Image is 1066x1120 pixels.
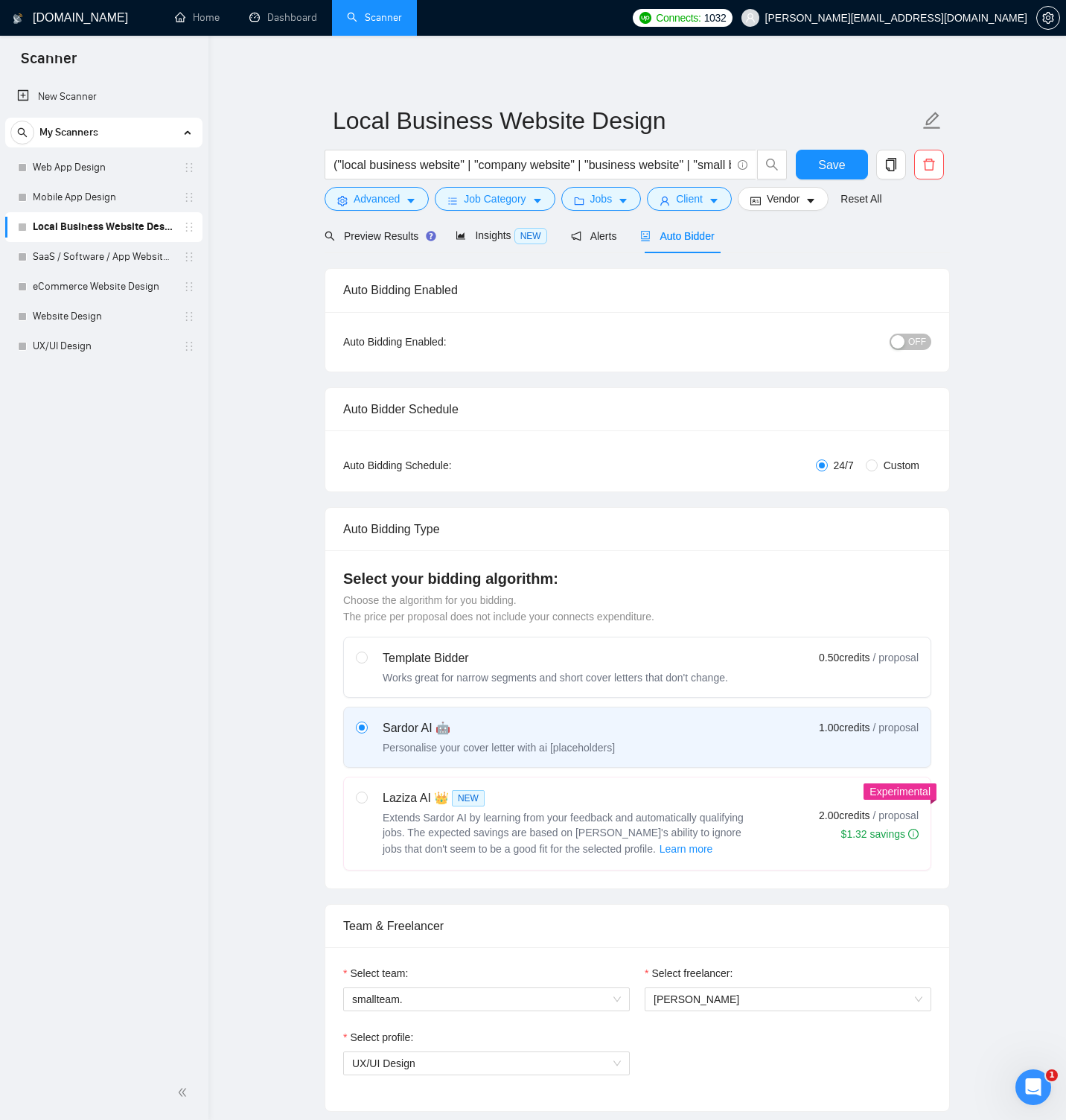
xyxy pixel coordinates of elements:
span: holder [183,162,195,174]
span: search [758,158,786,171]
span: caret-down [805,195,816,206]
span: notification [571,231,581,241]
span: Choose the algorithm for you bidding. The price per proposal does not include your connects expen... [343,594,654,623]
span: 2.00 credits [819,807,869,824]
span: Jobs [590,191,613,207]
span: Scanner [9,48,89,79]
img: logo [13,7,23,31]
span: Insights [456,229,546,241]
span: Client [676,191,703,207]
span: idcard [750,195,761,206]
span: caret-down [709,195,719,206]
a: Reset All [840,191,881,207]
span: setting [337,195,348,206]
span: Job Category [464,191,526,207]
span: 👑 [434,789,449,807]
button: Laziza AI NEWExtends Sardor AI by learning from your feedback and automatically qualifying jobs. ... [659,840,714,858]
span: Extends Sardor AI by learning from your feedback and automatically qualifying jobs. The expected ... [383,812,744,855]
label: Select freelancer: [645,965,733,981]
span: Save [818,156,845,174]
span: holder [183,340,195,352]
a: Web App Design [33,153,174,182]
span: robot [640,231,651,241]
button: userClientcaret-down [647,187,732,211]
span: NEW [452,790,485,806]
div: Auto Bidding Schedule: [343,457,539,474]
button: Save [796,150,868,179]
a: setting [1036,12,1060,24]
span: holder [183,221,195,233]
div: Laziza AI [383,789,755,807]
img: upwork-logo.png [639,12,651,24]
button: search [10,121,34,144]
a: New Scanner [17,82,191,112]
span: folder [574,195,584,206]
span: 1032 [704,10,727,26]
span: holder [183,191,195,203]
input: Search Freelance Jobs... [333,156,731,174]
span: OFF [908,334,926,350]
span: Experimental [869,786,931,798]
h4: Select your bidding algorithm: [343,568,931,589]
span: caret-down [618,195,628,206]
span: Advanced [354,191,400,207]
span: caret-down [406,195,416,206]
span: / proposal [873,650,919,665]
span: holder [183,251,195,263]
span: info-circle [908,829,919,839]
a: Mobile App Design [33,182,174,212]
a: searchScanner [347,11,402,24]
span: copy [877,158,905,171]
span: Vendor [767,191,799,207]
button: settingAdvancedcaret-down [325,187,429,211]
button: search [757,150,787,179]
div: Auto Bidding Enabled: [343,334,539,350]
span: double-left [177,1085,192,1100]
span: Custom [878,457,925,474]
span: setting [1037,12,1059,24]
span: My Scanners [39,118,98,147]
a: UX/UI Design [33,331,174,361]
div: Tooltip anchor [424,229,438,243]
div: Auto Bidding Enabled [343,269,931,311]
span: Preview Results [325,230,432,242]
span: user [660,195,670,206]
a: Local Business Website Design [33,212,174,242]
div: Personalise your cover letter with ai [placeholders] [383,740,615,755]
span: / proposal [873,808,919,823]
span: Alerts [571,230,617,242]
a: Website Design [33,302,174,331]
div: $1.32 savings [841,827,919,841]
div: Auto Bidder Schedule [343,388,931,430]
button: copy [876,150,906,179]
span: user [745,13,756,23]
span: Learn more [660,841,713,857]
a: dashboardDashboard [249,11,317,24]
span: 1 [1046,1069,1058,1081]
span: holder [183,281,195,293]
span: UX/UI Design [352,1057,415,1069]
div: Sardor AI 🤖 [383,719,615,737]
label: Select team: [343,965,408,981]
span: NEW [514,228,547,244]
button: idcardVendorcaret-down [738,187,829,211]
span: 0.50 credits [819,649,869,666]
a: SaaS / Software / App Website Design [33,242,174,272]
a: eCommerce Website Design [33,272,174,302]
span: edit [922,111,942,130]
li: New Scanner [5,82,202,112]
span: delete [915,158,943,171]
span: smallteam. [352,988,621,1011]
div: Works great for narrow segments and short cover letters that don't change. [383,670,728,685]
a: homeHome [175,11,220,24]
span: Select profile: [350,1029,413,1046]
div: Template Bidder [383,649,728,667]
span: 1.00 credits [819,719,869,736]
span: holder [183,311,195,322]
span: caret-down [532,195,543,206]
span: 24/7 [828,457,860,474]
button: delete [914,150,944,179]
div: Auto Bidding Type [343,508,931,550]
button: folderJobscaret-down [561,187,642,211]
div: Team & Freelancer [343,905,931,947]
